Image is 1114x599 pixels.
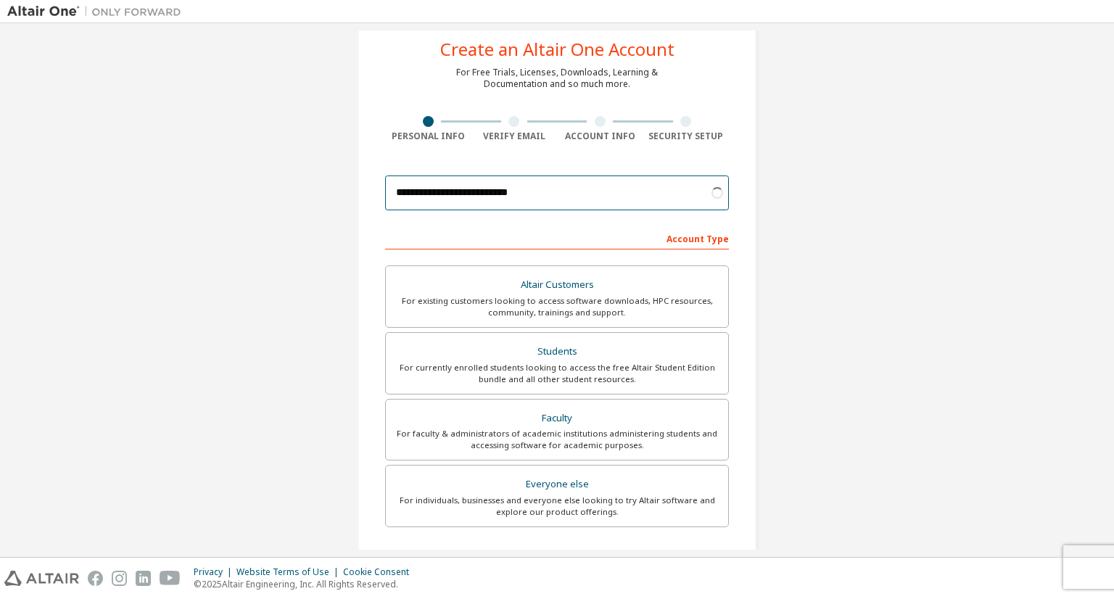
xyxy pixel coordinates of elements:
[160,571,181,586] img: youtube.svg
[456,67,658,90] div: For Free Trials, Licenses, Downloads, Learning & Documentation and so much more.
[112,571,127,586] img: instagram.svg
[395,342,719,362] div: Students
[440,41,674,58] div: Create an Altair One Account
[88,571,103,586] img: facebook.svg
[395,275,719,295] div: Altair Customers
[385,131,471,142] div: Personal Info
[557,131,643,142] div: Account Info
[194,566,236,578] div: Privacy
[4,571,79,586] img: altair_logo.svg
[236,566,343,578] div: Website Terms of Use
[194,578,418,590] p: © 2025 Altair Engineering, Inc. All Rights Reserved.
[395,495,719,518] div: For individuals, businesses and everyone else looking to try Altair software and explore our prod...
[395,428,719,451] div: For faculty & administrators of academic institutions administering students and accessing softwa...
[643,131,730,142] div: Security Setup
[395,295,719,318] div: For existing customers looking to access software downloads, HPC resources, community, trainings ...
[395,408,719,429] div: Faculty
[395,474,719,495] div: Everyone else
[136,571,151,586] img: linkedin.svg
[385,549,729,572] div: Your Profile
[343,566,418,578] div: Cookie Consent
[471,131,558,142] div: Verify Email
[7,4,189,19] img: Altair One
[395,362,719,385] div: For currently enrolled students looking to access the free Altair Student Edition bundle and all ...
[385,226,729,249] div: Account Type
